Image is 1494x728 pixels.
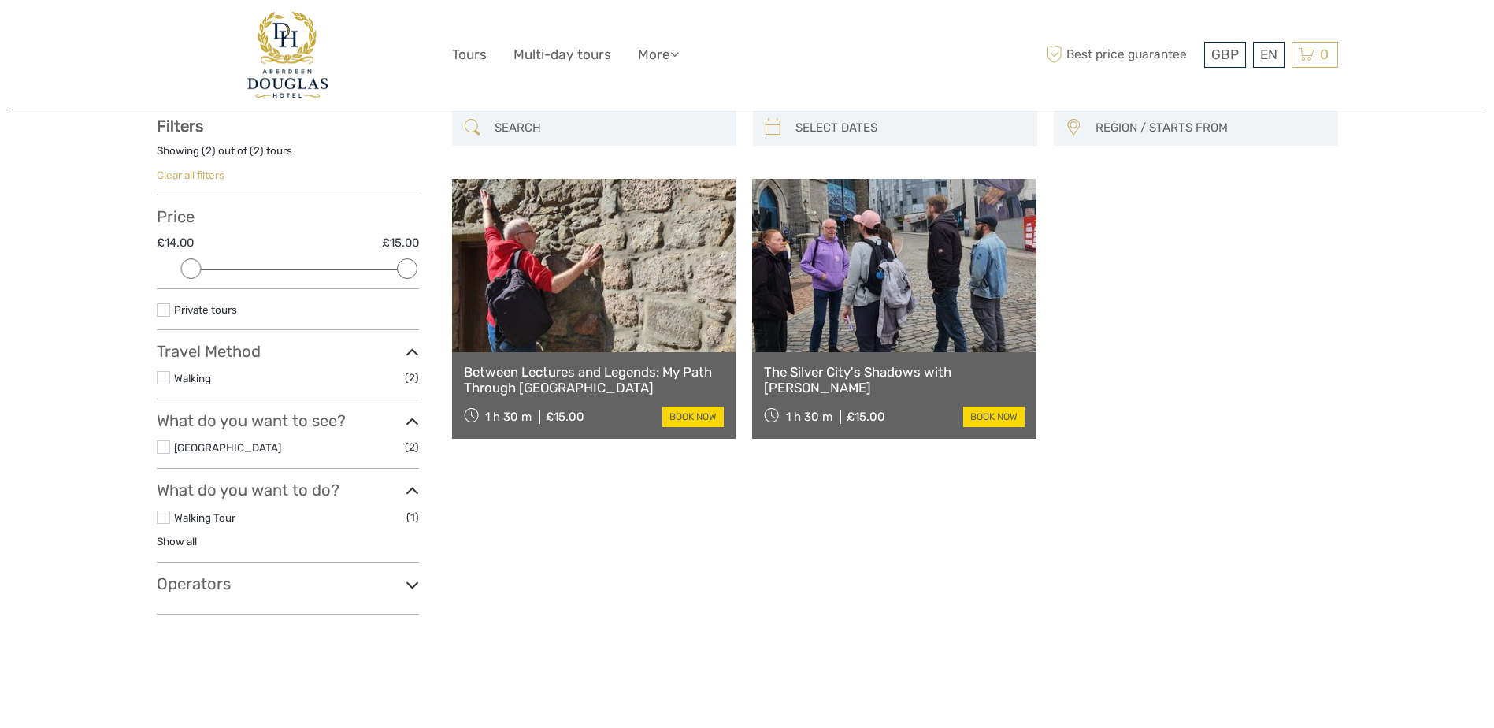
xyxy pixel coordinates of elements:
[488,114,728,142] input: SEARCH
[513,43,611,66] a: Multi-day tours
[464,364,725,396] a: Between Lectures and Legends: My Path Through [GEOGRAPHIC_DATA]
[157,411,419,430] h3: What do you want to see?
[157,143,419,168] div: Showing ( ) out of ( ) tours
[174,372,211,384] a: Walking
[157,169,224,181] a: Clear all filters
[405,369,419,387] span: (2)
[789,114,1029,142] input: SELECT DATES
[1211,46,1239,62] span: GBP
[662,407,724,427] a: book now
[181,24,200,43] button: Open LiveChat chat widget
[485,410,532,424] span: 1 h 30 m
[452,43,487,66] a: Tours
[157,535,197,548] a: Show all
[786,410,832,424] span: 1 h 30 m
[157,235,194,251] label: £14.00
[174,441,281,454] a: [GEOGRAPHIC_DATA]
[206,143,212,158] label: 2
[174,303,237,316] a: Private tours
[1318,46,1331,62] span: 0
[382,235,419,251] label: £15.00
[254,143,260,158] label: 2
[22,28,178,40] p: We're away right now. Please check back later!
[1253,42,1285,68] div: EN
[157,117,203,136] strong: Filters
[847,410,885,424] div: £15.00
[963,407,1025,427] a: book now
[405,438,419,456] span: (2)
[247,12,327,98] img: 2960-89bb2545-f6ad-46b0-ae05-39f85dfc8f48_logo_big.png
[174,511,235,524] a: Walking Tour
[157,207,419,226] h3: Price
[546,410,584,424] div: £15.00
[157,481,419,500] h3: What do you want to do?
[1088,115,1330,141] button: REGION / STARTS FROM
[638,43,679,66] a: More
[406,508,419,526] span: (1)
[1043,42,1200,68] span: Best price guarantee
[157,574,419,593] h3: Operators
[157,342,419,361] h3: Travel Method
[764,364,1025,396] a: The Silver City's Shadows with [PERSON_NAME]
